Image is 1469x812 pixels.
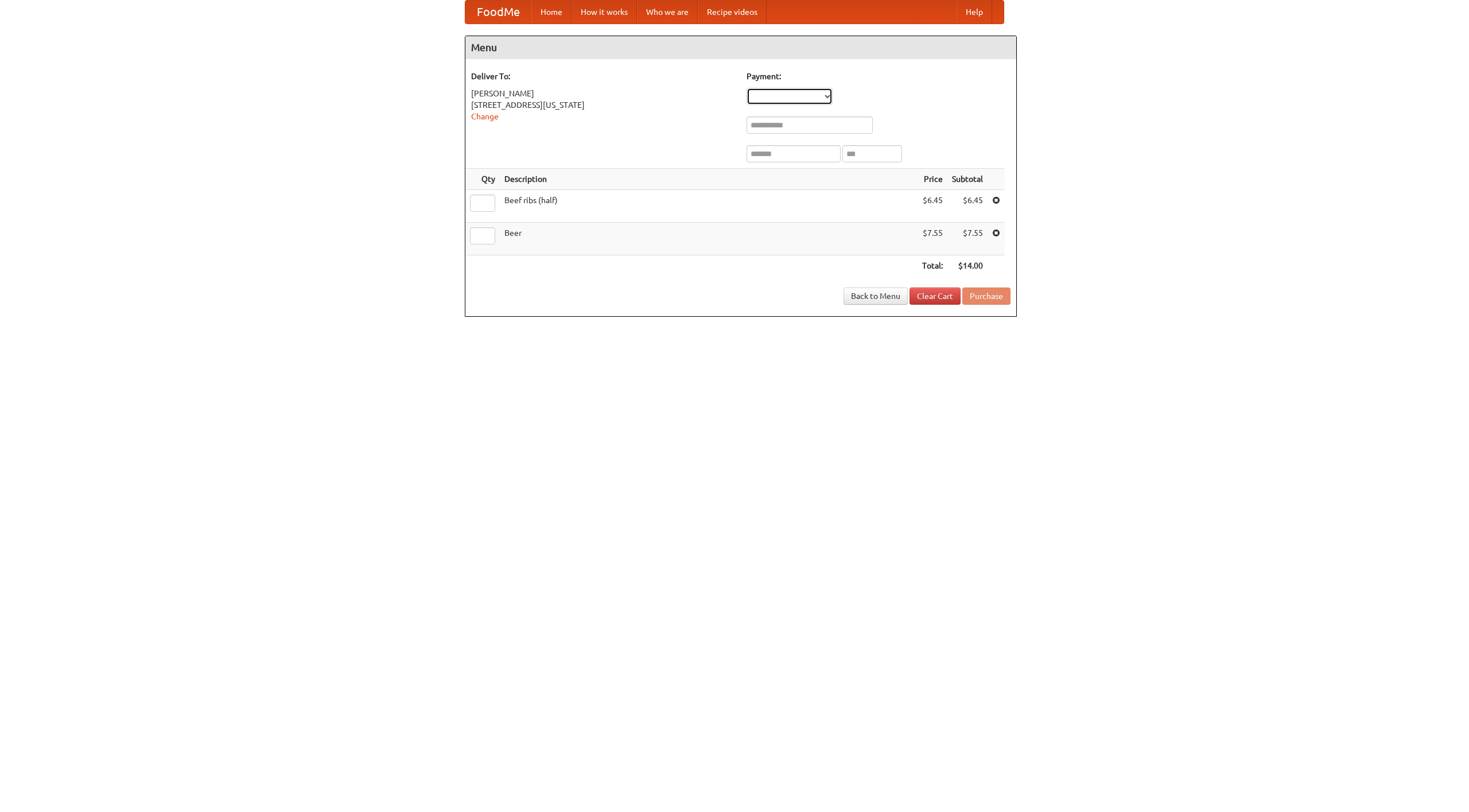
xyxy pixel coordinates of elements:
[918,169,947,190] th: Price
[947,190,988,223] td: $6.45
[747,71,1011,82] h5: Payment:
[947,169,988,190] th: Subtotal
[465,1,531,24] a: FoodMe
[962,287,1011,305] button: Purchase
[918,255,947,277] th: Total:
[531,1,572,24] a: Home
[500,223,918,255] td: Beer
[947,255,988,277] th: $14.00
[465,36,1016,59] h4: Menu
[500,190,918,223] td: Beef ribs (half)
[572,1,637,24] a: How it works
[910,287,961,305] a: Clear Cart
[844,287,908,305] a: Back to Menu
[947,223,988,255] td: $7.55
[471,71,735,82] h5: Deliver To:
[471,88,735,99] div: [PERSON_NAME]
[500,169,918,190] th: Description
[637,1,698,24] a: Who we are
[471,112,499,121] a: Change
[918,190,947,223] td: $6.45
[957,1,992,24] a: Help
[918,223,947,255] td: $7.55
[471,99,735,111] div: [STREET_ADDRESS][US_STATE]
[698,1,767,24] a: Recipe videos
[465,169,500,190] th: Qty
